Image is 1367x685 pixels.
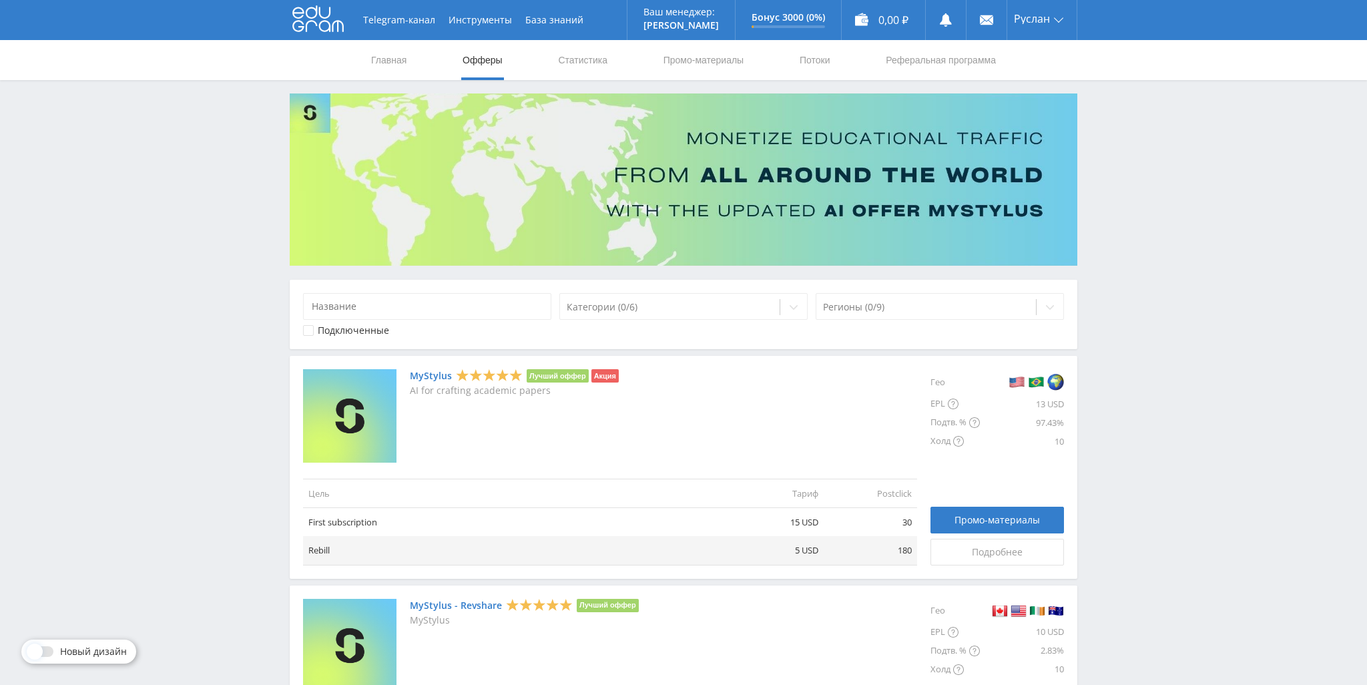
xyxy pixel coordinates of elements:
[798,40,832,80] a: Потоки
[303,369,396,463] img: MyStylus
[643,7,719,17] p: Ваш менеджер:
[824,536,917,565] td: 180
[591,369,619,383] li: Акция
[930,507,1064,533] a: Промо-материалы
[303,536,730,565] td: Rebill
[303,479,730,507] td: Цель
[506,598,573,612] div: 5 Stars
[730,536,824,565] td: 5 USD
[980,623,1064,642] div: 10 USD
[318,325,389,336] div: Подключенные
[980,660,1064,679] div: 10
[930,395,980,413] div: EPL
[752,12,825,23] p: Бонус 3000 (0%)
[303,508,730,537] td: First subscription
[824,508,917,537] td: 30
[527,369,589,383] li: Лучший оффер
[410,371,452,381] a: MyStylus
[980,642,1064,660] div: 2.83%
[930,642,980,660] div: Подтв. %
[930,623,980,642] div: EPL
[980,432,1064,451] div: 10
[643,20,719,31] p: [PERSON_NAME]
[461,40,504,80] a: Офферы
[303,293,551,320] input: Название
[410,385,619,396] p: AI for crafting academic papers
[290,93,1077,266] img: Banner
[557,40,609,80] a: Статистика
[1014,13,1050,24] span: Руслан
[410,615,639,626] p: MyStylus
[824,479,917,507] td: Postclick
[930,369,980,395] div: Гео
[577,599,639,612] li: Лучший оффер
[980,395,1064,413] div: 13 USD
[456,369,523,383] div: 5 Stars
[972,547,1023,557] span: Подробнее
[930,660,980,679] div: Холд
[954,515,1040,525] span: Промо-материалы
[410,600,502,611] a: MyStylus - Revshare
[60,646,127,657] span: Новый дизайн
[980,413,1064,432] div: 97.43%
[930,432,980,451] div: Холд
[662,40,745,80] a: Промо-материалы
[730,479,824,507] td: Тариф
[884,40,997,80] a: Реферальная программа
[930,599,980,623] div: Гео
[370,40,408,80] a: Главная
[930,539,1064,565] a: Подробнее
[930,413,980,432] div: Подтв. %
[730,508,824,537] td: 15 USD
